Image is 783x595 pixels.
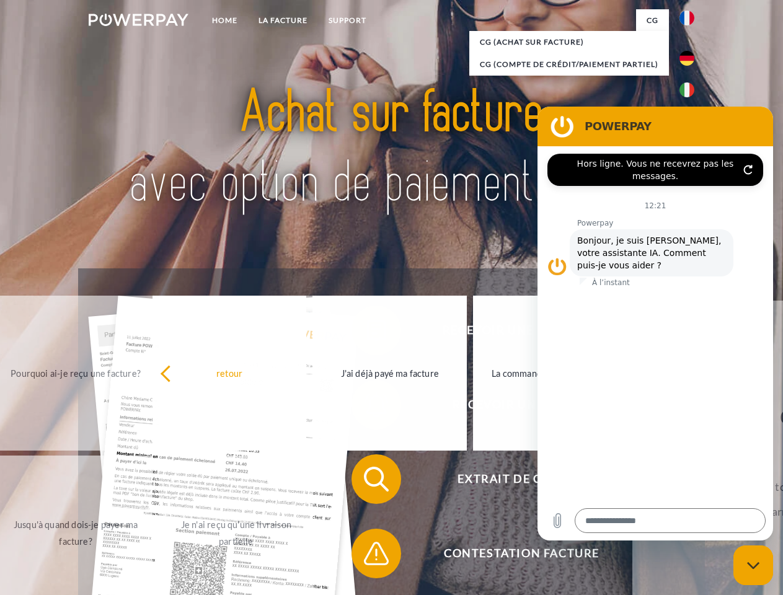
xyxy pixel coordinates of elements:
div: J'ai déjà payé ma facture [320,364,459,381]
div: Je n'ai reçu qu'une livraison partielle [166,516,306,550]
div: La commande a été renvoyée [480,364,620,381]
div: Pourquoi ai-je reçu une facture? [6,364,146,381]
span: Contestation Facture [369,529,673,578]
img: qb_warning.svg [361,538,392,569]
img: it [679,82,694,97]
a: Support [318,9,377,32]
img: qb_search.svg [361,464,392,495]
button: Contestation Facture [352,529,674,578]
a: CG (achat sur facture) [469,31,669,53]
div: retour [160,364,299,381]
a: Home [201,9,248,32]
img: fr [679,11,694,25]
img: title-powerpay_fr.svg [118,59,665,237]
iframe: Bouton de lancement de la fenêtre de messagerie, conversation en cours [733,545,773,585]
span: Extrait de compte [369,454,673,504]
a: CG (Compte de crédit/paiement partiel) [469,53,669,76]
div: Jusqu'à quand dois-je payer ma facture? [6,516,146,550]
a: LA FACTURE [248,9,318,32]
img: logo-powerpay-white.svg [89,14,188,26]
iframe: Fenêtre de messagerie [537,107,773,540]
img: de [679,51,694,66]
button: Extrait de compte [352,454,674,504]
a: CG [636,9,669,32]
